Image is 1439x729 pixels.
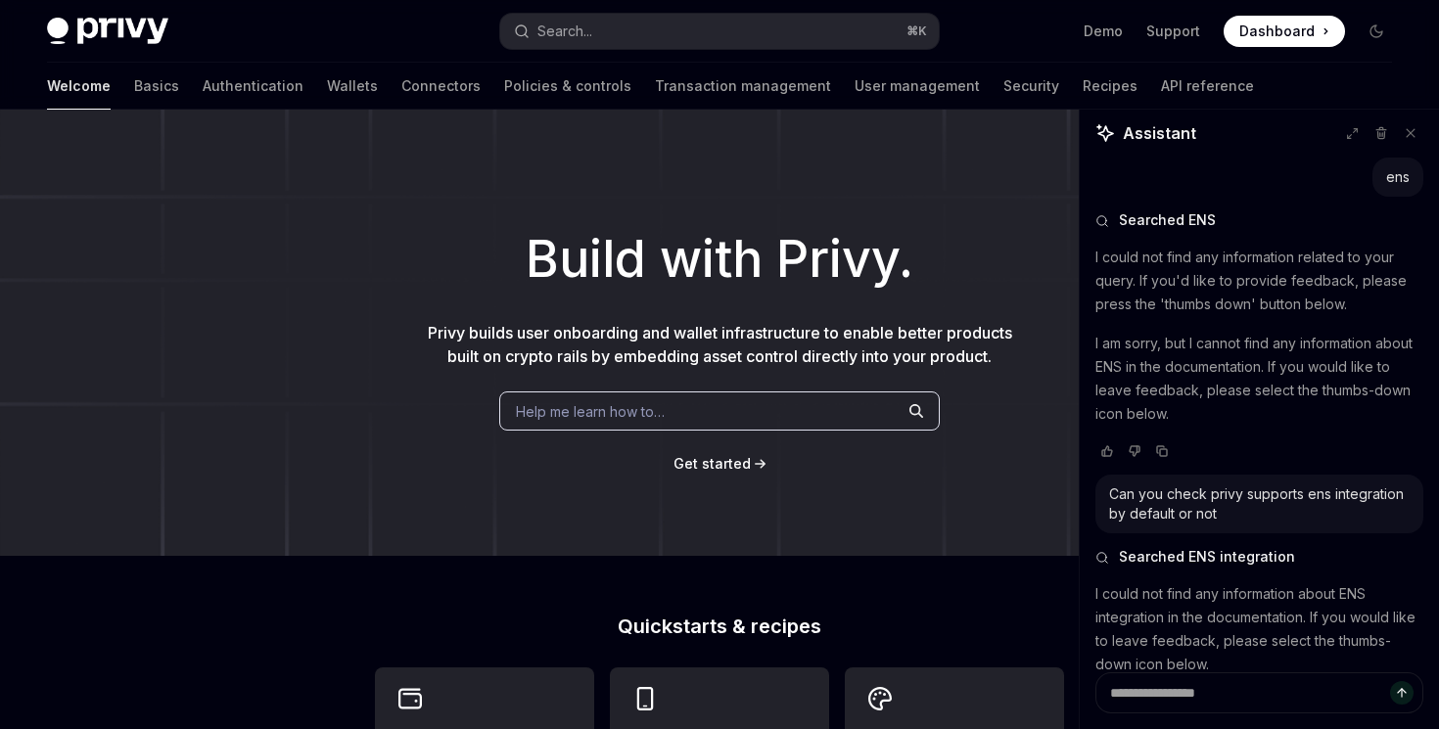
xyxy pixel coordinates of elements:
span: Get started [673,455,751,472]
a: API reference [1161,63,1254,110]
span: Privy builds user onboarding and wallet infrastructure to enable better products built on crypto ... [428,323,1012,366]
a: Recipes [1083,63,1137,110]
p: I could not find any information about ENS integration in the documentation. If you would like to... [1095,582,1423,676]
a: Get started [673,454,751,474]
a: Connectors [401,63,481,110]
div: ens [1386,167,1410,187]
a: Support [1146,22,1200,41]
p: I am sorry, but I cannot find any information about ENS in the documentation. If you would like t... [1095,332,1423,426]
span: ⌘ K [906,23,927,39]
a: User management [855,63,980,110]
div: Can you check privy supports ens integration by default or not [1109,484,1410,524]
a: Wallets [327,63,378,110]
span: Dashboard [1239,22,1315,41]
span: Searched ENS [1119,210,1216,230]
a: Authentication [203,63,303,110]
a: Dashboard [1224,16,1345,47]
span: Searched ENS integration [1119,547,1295,567]
a: Transaction management [655,63,831,110]
span: Assistant [1123,121,1196,145]
p: I could not find any information related to your query. If you'd like to provide feedback, please... [1095,246,1423,316]
h1: Build with Privy. [31,221,1408,297]
h2: Quickstarts & recipes [375,616,1064,636]
button: Search...⌘K [500,14,938,49]
a: Security [1003,63,1059,110]
a: Demo [1084,22,1123,41]
button: Searched ENS [1095,210,1423,230]
div: Search... [537,20,592,43]
a: Welcome [47,63,111,110]
button: Send message [1390,681,1414,705]
a: Policies & controls [504,63,631,110]
button: Searched ENS integration [1095,547,1423,567]
button: Toggle dark mode [1361,16,1392,47]
a: Basics [134,63,179,110]
span: Help me learn how to… [516,401,665,422]
img: dark logo [47,18,168,45]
